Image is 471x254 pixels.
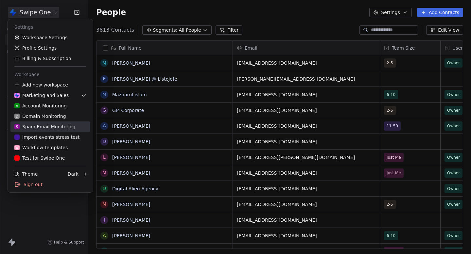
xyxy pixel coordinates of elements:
[16,114,18,119] span: D
[14,123,76,130] div: Spam Email Monitoring
[10,179,90,190] div: Sign out
[14,113,66,119] div: Domain Monitoring
[10,80,90,90] div: Add new workspace
[16,103,18,108] span: A
[10,22,90,32] div: Settings
[14,103,67,109] div: Account Monitoring
[10,69,90,80] div: Workspace
[10,43,90,53] a: Profile Settings
[10,53,90,64] a: Billing & Subscription
[14,171,38,177] div: Theme
[14,93,20,98] img: Swipe%20One%20Logo%201-1.svg
[14,92,69,99] div: Marketing and Sales
[68,171,78,177] div: Dark
[14,144,68,151] div: Workflow templates
[16,156,18,161] span: T
[17,135,18,140] span: I
[14,134,79,140] div: Import events stress test
[16,124,18,129] span: S
[15,145,19,150] span: W
[14,155,65,161] div: Test for Swipe One
[10,32,90,43] a: Workspace Settings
